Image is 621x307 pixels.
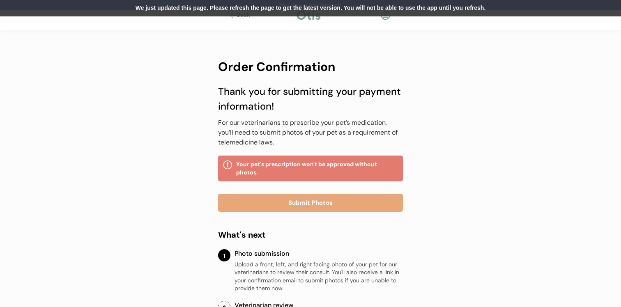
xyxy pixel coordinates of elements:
div: Photo submission [235,249,403,258]
div: Thank you for submitting your payment information! [218,84,403,114]
div: Upload a front, left, and right facing photo of your pet for our veterinarians to review their co... [235,261,403,293]
div: What's next [218,229,403,241]
div: Order Confirmation [218,57,403,76]
button: Submit Photos [218,194,403,212]
div: For our veterinarians to prescribe your pet’s medication, you’ll need to submit photos of your pe... [218,118,403,147]
div: Your pet's prescription won't be approved without photos. [236,160,398,176]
